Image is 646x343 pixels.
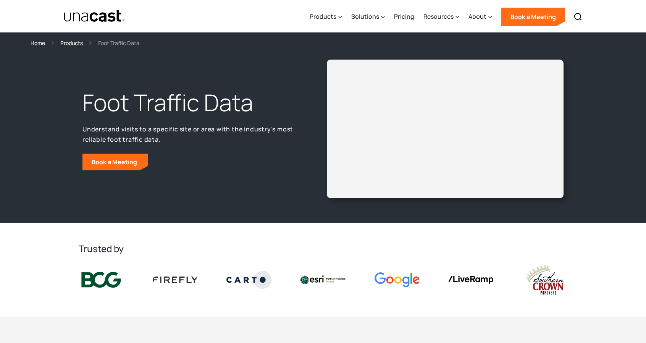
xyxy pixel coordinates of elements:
div: About [468,12,486,21]
a: Home [31,39,45,47]
img: Google logo [375,272,420,287]
div: Resources [423,1,459,32]
img: BCG logo [79,270,124,290]
p: Understand visits to a specific site or area with the industry’s most reliable foot traffic data. [82,124,299,144]
a: Book a Meeting [501,8,565,26]
a: Products [60,39,83,47]
img: liveramp logo [448,276,493,284]
div: Products [310,12,336,21]
a: home [63,10,126,23]
a: Pricing [394,1,414,32]
div: Resources [423,12,454,21]
img: Carto logo [226,271,271,288]
img: Esri logo [300,275,346,284]
h2: Trusted by [79,243,567,255]
img: southern crown logo [522,264,567,296]
div: Solutions [351,12,379,21]
img: Search icon [573,12,583,21]
iframe: Unacast - European Vaccines v2 [333,66,557,192]
div: Foot Traffic Data [98,39,139,47]
div: Solutions [351,1,385,32]
div: About [468,1,492,32]
a: Book a Meeting [82,154,148,170]
div: Products [310,1,342,32]
h1: Foot Traffic Data [82,87,299,118]
img: Firefly Advertising logo [153,277,198,283]
img: Unacast text logo [63,10,126,23]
